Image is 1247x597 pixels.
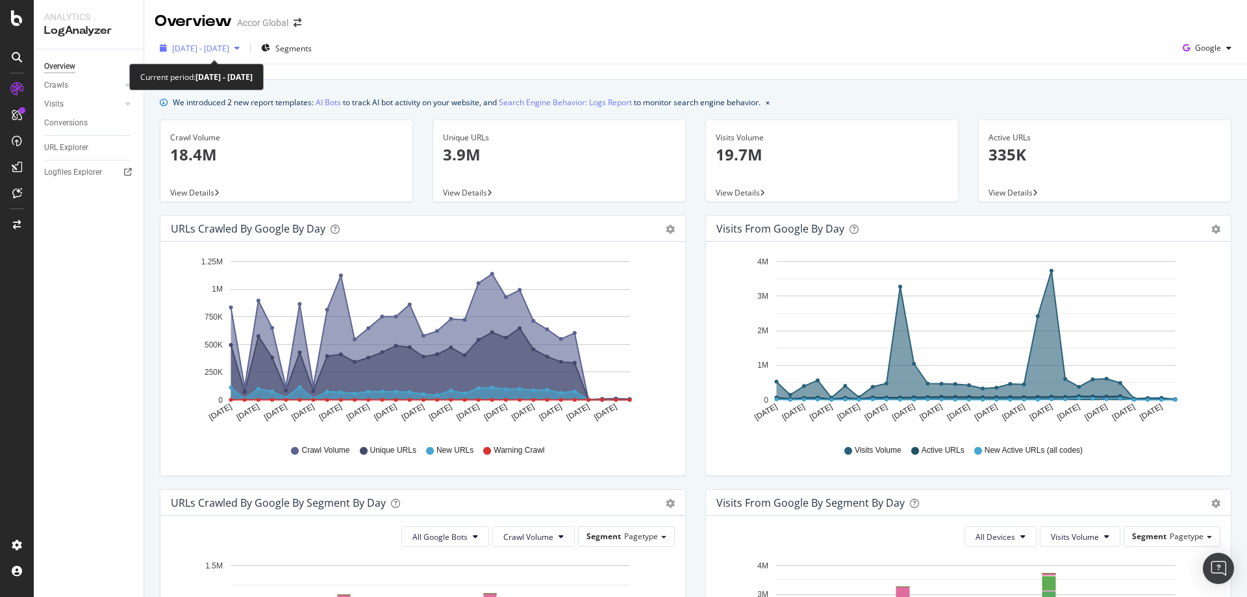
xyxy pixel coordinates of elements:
div: Visits from Google by day [716,222,844,235]
button: [DATE] - [DATE] [155,38,245,58]
span: Pagetype [1170,531,1203,542]
div: Logfiles Explorer [44,166,102,179]
span: Google [1195,42,1221,53]
div: We introduced 2 new report templates: to track AI bot activity on your website, and to monitor se... [173,95,761,109]
svg: A chart. [171,252,670,433]
div: arrow-right-arrow-left [294,18,301,27]
svg: A chart. [716,252,1216,433]
text: [DATE] [318,402,344,422]
a: Conversions [44,116,134,130]
div: URL Explorer [44,141,88,155]
text: [DATE] [973,402,999,422]
text: [DATE] [345,402,371,422]
span: Crawl Volume [503,531,553,542]
a: URL Explorer [44,141,134,155]
div: Analytics [44,10,133,23]
span: View Details [443,187,487,198]
span: Segment [1132,531,1166,542]
text: [DATE] [483,402,509,422]
text: [DATE] [1138,402,1164,422]
a: Search Engine Behavior: Logs Report [499,95,632,109]
div: Visits from Google By Segment By Day [716,496,905,509]
span: All Devices [976,531,1015,542]
text: [DATE] [863,402,889,422]
span: Unique URLs [370,445,416,456]
p: 335K [989,144,1221,166]
text: 0 [218,396,223,405]
text: [DATE] [455,402,481,422]
text: 4M [757,257,768,266]
span: [DATE] - [DATE] [172,43,229,54]
button: Crawl Volume [492,526,575,547]
text: [DATE] [262,402,288,422]
text: [DATE] [400,402,426,422]
div: Crawls [44,79,68,92]
p: 19.7M [716,144,948,166]
text: 750K [205,312,223,322]
div: Overview [44,60,75,73]
div: URLs Crawled by Google by day [171,222,325,235]
a: Visits [44,97,121,111]
span: New Active URLs (all codes) [985,445,1083,456]
text: 1M [212,285,223,294]
button: Google [1178,38,1237,58]
span: View Details [170,187,214,198]
text: 3M [757,292,768,301]
text: [DATE] [753,402,779,422]
button: Segments [256,38,317,58]
span: View Details [716,187,760,198]
text: [DATE] [538,402,564,422]
span: Segments [275,43,312,54]
p: 3.9M [443,144,675,166]
text: [DATE] [946,402,972,422]
text: [DATE] [372,402,398,422]
span: View Details [989,187,1033,198]
div: Current period: [140,70,253,84]
text: [DATE] [1055,402,1081,422]
text: 2M [757,326,768,335]
text: [DATE] [235,402,261,422]
div: Visits Volume [716,132,948,144]
text: [DATE] [427,402,453,422]
text: [DATE] [1111,402,1137,422]
div: info banner [160,95,1231,109]
text: [DATE] [835,402,861,422]
text: [DATE] [918,402,944,422]
text: [DATE] [1083,402,1109,422]
span: All Google Bots [412,531,468,542]
text: [DATE] [781,402,807,422]
text: 1M [757,361,768,370]
button: Visits Volume [1040,526,1120,547]
span: Visits Volume [1051,531,1099,542]
text: 500K [205,340,223,349]
text: 250K [205,368,223,377]
button: All Google Bots [401,526,489,547]
div: gear [1211,225,1220,234]
text: [DATE] [565,402,591,422]
text: [DATE] [207,402,233,422]
text: [DATE] [1000,402,1026,422]
div: Conversions [44,116,88,130]
a: Overview [44,60,134,73]
div: LogAnalyzer [44,23,133,38]
div: gear [666,225,675,234]
text: 1.25M [201,257,223,266]
div: Unique URLs [443,132,675,144]
a: Crawls [44,79,121,92]
text: 0 [764,396,768,405]
p: 18.4M [170,144,403,166]
b: [DATE] - [DATE] [195,71,253,83]
button: close banner [762,93,773,112]
a: Logfiles Explorer [44,166,134,179]
span: New URLs [436,445,473,456]
div: gear [666,499,675,508]
text: [DATE] [1028,402,1054,422]
text: [DATE] [808,402,834,422]
div: gear [1211,499,1220,508]
div: Active URLs [989,132,1221,144]
div: Open Intercom Messenger [1203,553,1234,584]
span: Visits Volume [855,445,901,456]
span: Crawl Volume [301,445,349,456]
